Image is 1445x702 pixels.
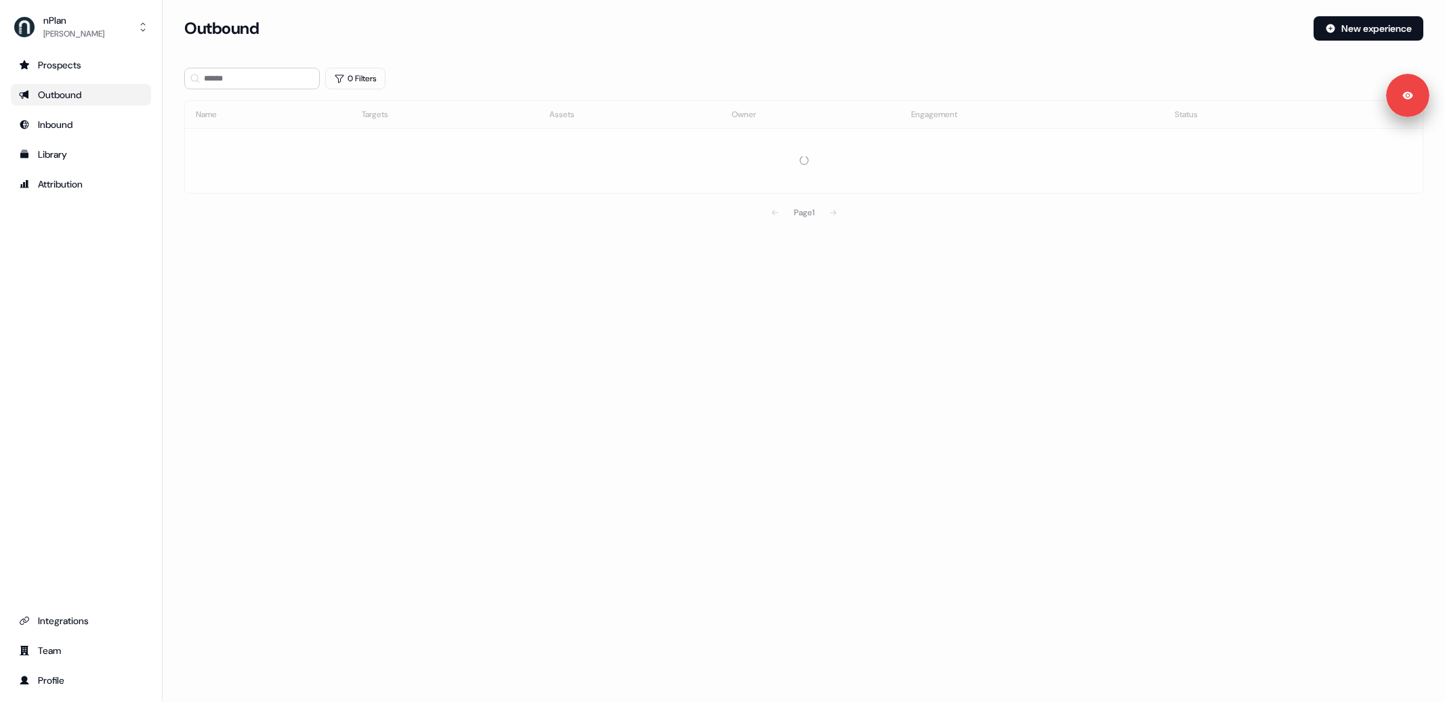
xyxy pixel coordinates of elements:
div: Profile [19,674,143,687]
div: nPlan [43,14,104,27]
a: Go to team [11,640,151,661]
h3: Outbound [184,18,259,39]
button: New experience [1314,16,1423,41]
a: Go to outbound experience [11,84,151,106]
div: Integrations [19,614,143,628]
a: Go to attribution [11,173,151,195]
div: Team [19,644,143,657]
a: Go to templates [11,144,151,165]
div: Attribution [19,177,143,191]
a: Go to integrations [11,610,151,632]
button: nPlan[PERSON_NAME] [11,11,151,43]
div: Library [19,148,143,161]
a: Go to profile [11,670,151,691]
a: Go to Inbound [11,114,151,135]
button: 0 Filters [325,68,385,89]
a: Go to prospects [11,54,151,76]
div: Inbound [19,118,143,131]
div: Prospects [19,58,143,72]
div: Outbound [19,88,143,102]
div: [PERSON_NAME] [43,27,104,41]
